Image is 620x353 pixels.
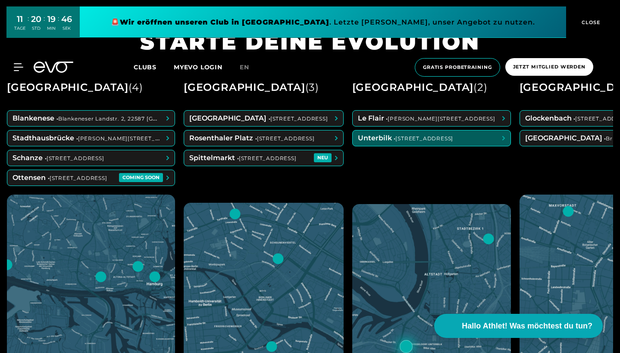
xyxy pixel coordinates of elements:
div: 20 [31,13,41,25]
span: Clubs [134,63,157,71]
button: CLOSE [566,6,614,38]
a: Clubs [134,63,174,71]
div: : [44,14,45,37]
div: 19 [47,13,56,25]
div: SEK [61,25,72,31]
span: Hallo Athlet! Was möchtest du tun? [462,320,592,332]
div: MIN [47,25,56,31]
span: Gratis Probetraining [423,64,492,71]
span: en [240,63,249,71]
div: : [28,14,29,37]
div: 11 [14,13,25,25]
a: en [240,62,260,72]
a: Jetzt Mitglied werden [503,58,596,77]
span: Jetzt Mitglied werden [513,63,586,71]
button: Hallo Athlet! Was möchtest du tun? [434,314,603,338]
div: : [58,14,59,37]
div: TAGE [14,25,25,31]
span: CLOSE [579,19,601,26]
div: STD [31,25,41,31]
a: Gratis Probetraining [412,58,503,77]
div: 46 [61,13,72,25]
a: MYEVO LOGIN [174,63,222,71]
